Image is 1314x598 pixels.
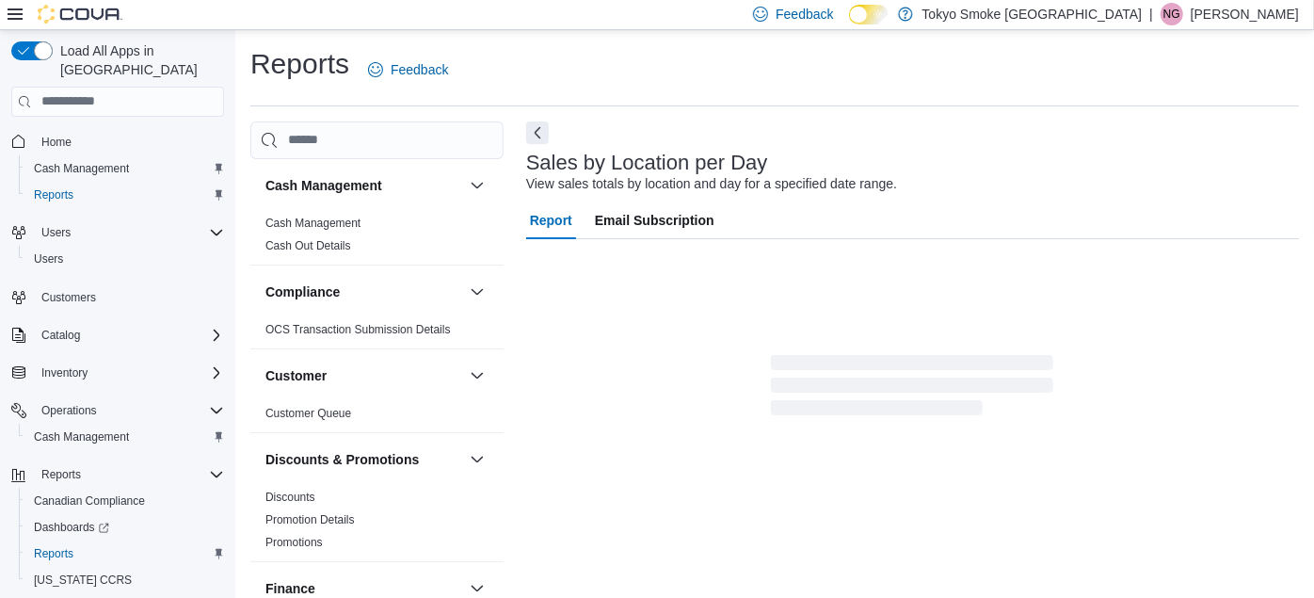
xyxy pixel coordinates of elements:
[265,176,462,195] button: Cash Management
[265,535,323,550] span: Promotions
[265,239,351,252] a: Cash Out Details
[34,362,95,384] button: Inventory
[265,536,323,549] a: Promotions
[265,490,315,505] span: Discounts
[250,45,349,83] h1: Reports
[265,217,361,230] a: Cash Management
[4,461,232,488] button: Reports
[4,283,232,311] button: Customers
[19,488,232,514] button: Canadian Compliance
[250,318,504,348] div: Compliance
[34,362,224,384] span: Inventory
[53,41,224,79] span: Load All Apps in [GEOGRAPHIC_DATA]
[34,130,224,154] span: Home
[391,60,448,79] span: Feedback
[265,238,351,253] span: Cash Out Details
[265,366,462,385] button: Customer
[34,221,224,244] span: Users
[26,542,224,565] span: Reports
[41,135,72,150] span: Home
[776,5,833,24] span: Feedback
[1191,3,1299,25] p: [PERSON_NAME]
[26,490,224,512] span: Canadian Compliance
[34,286,104,309] a: Customers
[26,516,117,539] a: Dashboards
[265,513,355,526] a: Promotion Details
[26,157,136,180] a: Cash Management
[34,285,224,309] span: Customers
[26,248,71,270] a: Users
[34,493,145,509] span: Canadian Compliance
[265,283,462,301] button: Compliance
[34,546,73,561] span: Reports
[26,569,139,591] a: [US_STATE] CCRS
[34,187,73,202] span: Reports
[265,406,351,421] span: Customer Queue
[595,202,714,239] span: Email Subscription
[922,3,1143,25] p: Tokyo Smoke [GEOGRAPHIC_DATA]
[34,131,79,154] a: Home
[526,174,897,194] div: View sales totals by location and day for a specified date range.
[41,467,81,482] span: Reports
[26,490,152,512] a: Canadian Compliance
[34,399,224,422] span: Operations
[26,184,81,206] a: Reports
[19,567,232,593] button: [US_STATE] CCRS
[265,579,315,598] h3: Finance
[26,569,224,591] span: Washington CCRS
[34,221,78,244] button: Users
[26,157,224,180] span: Cash Management
[41,365,88,380] span: Inventory
[34,324,224,347] span: Catalog
[26,248,224,270] span: Users
[250,212,504,265] div: Cash Management
[265,283,340,301] h3: Compliance
[41,225,71,240] span: Users
[26,542,81,565] a: Reports
[526,121,549,144] button: Next
[265,322,451,337] span: OCS Transaction Submission Details
[265,450,419,469] h3: Discounts & Promotions
[265,579,462,598] button: Finance
[4,219,232,246] button: Users
[530,202,572,239] span: Report
[265,512,355,527] span: Promotion Details
[771,359,1053,419] span: Loading
[41,328,80,343] span: Catalog
[265,407,351,420] a: Customer Queue
[26,426,136,448] a: Cash Management
[849,24,850,25] span: Dark Mode
[466,364,489,387] button: Customer
[361,51,456,89] a: Feedback
[4,128,232,155] button: Home
[19,246,232,272] button: Users
[26,516,224,539] span: Dashboards
[265,176,382,195] h3: Cash Management
[41,290,96,305] span: Customers
[250,486,504,561] div: Discounts & Promotions
[4,360,232,386] button: Inventory
[19,514,232,541] a: Dashboards
[34,399,104,422] button: Operations
[34,161,129,176] span: Cash Management
[34,520,109,535] span: Dashboards
[466,448,489,471] button: Discounts & Promotions
[34,324,88,347] button: Catalog
[34,251,63,267] span: Users
[265,323,451,336] a: OCS Transaction Submission Details
[250,402,504,432] div: Customer
[265,450,462,469] button: Discounts & Promotions
[34,429,129,444] span: Cash Management
[34,463,224,486] span: Reports
[1161,3,1183,25] div: Nadine Guindon
[1149,3,1153,25] p: |
[38,5,122,24] img: Cova
[26,184,224,206] span: Reports
[26,426,224,448] span: Cash Management
[466,281,489,303] button: Compliance
[4,397,232,424] button: Operations
[19,182,232,208] button: Reports
[526,152,768,174] h3: Sales by Location per Day
[265,216,361,231] span: Cash Management
[19,155,232,182] button: Cash Management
